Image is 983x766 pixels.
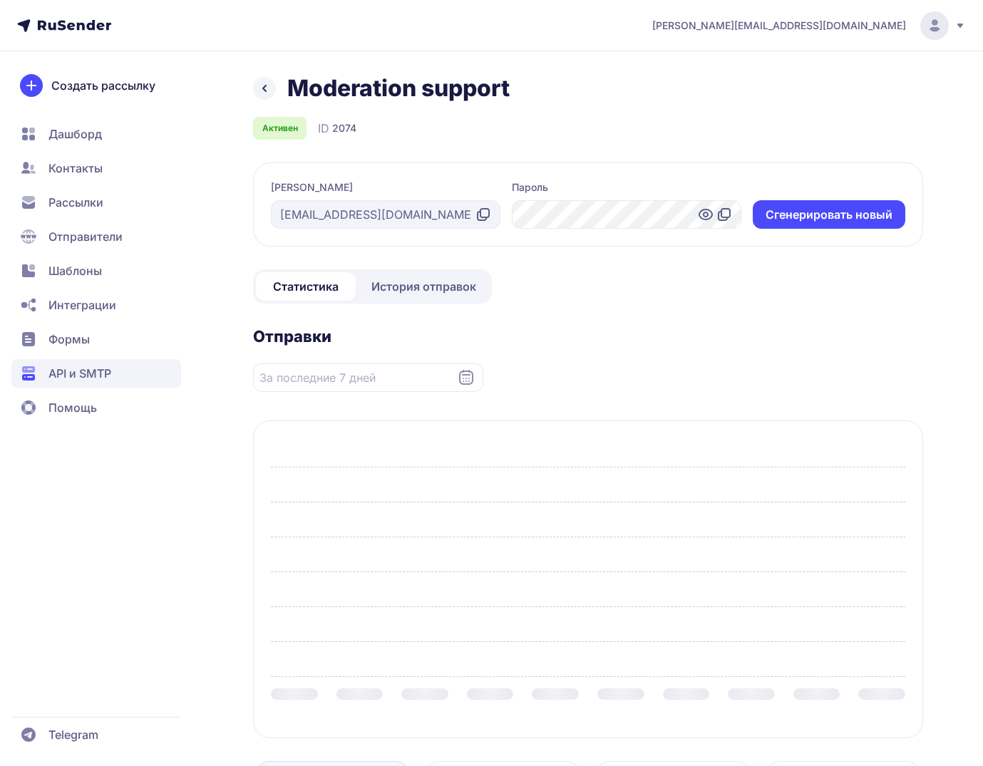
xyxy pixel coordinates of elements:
[48,262,102,279] span: Шаблоны
[512,180,548,195] label: Пароль
[48,726,98,743] span: Telegram
[253,363,483,392] input: Datepicker input
[318,120,356,137] div: ID
[48,331,90,348] span: Формы
[753,200,905,229] button: Cгенерировать новый
[256,272,356,301] a: Статистика
[48,194,103,211] span: Рассылки
[48,365,111,382] span: API и SMTP
[359,272,489,301] a: История отправок
[371,278,476,295] span: История отправок
[253,326,923,346] h2: Отправки
[48,228,123,245] span: Отправители
[51,77,155,94] span: Создать рассылку
[332,121,356,135] span: 2074
[48,399,97,416] span: Помощь
[271,180,353,195] label: [PERSON_NAME]
[652,19,906,33] span: [PERSON_NAME][EMAIL_ADDRESS][DOMAIN_NAME]
[262,123,298,134] span: Активен
[48,160,103,177] span: Контакты
[287,74,510,103] h1: Moderation support
[273,278,339,295] span: Статистика
[48,296,116,314] span: Интеграции
[48,125,102,143] span: Дашборд
[11,720,181,749] a: Telegram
